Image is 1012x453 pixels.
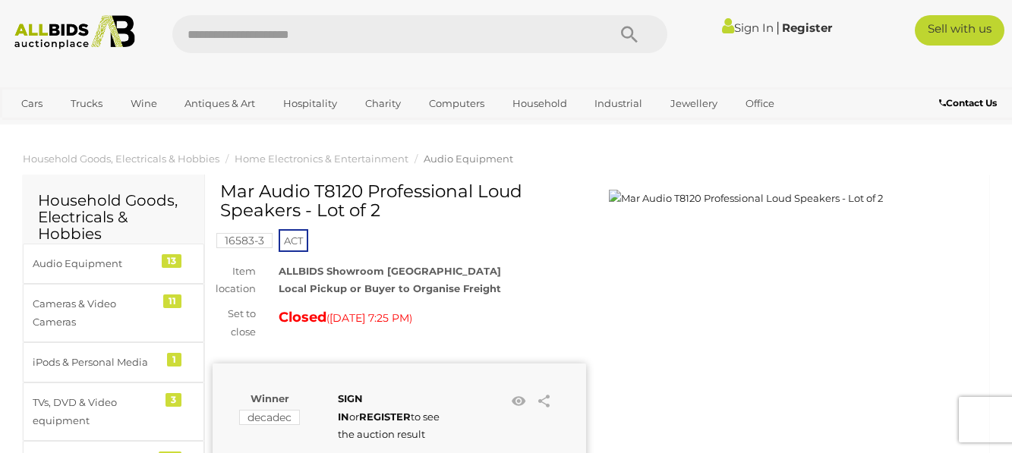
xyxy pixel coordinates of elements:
img: Mar Audio T8120 Professional Loud Speakers - Lot of 2 [609,190,982,207]
li: Watch this item [507,390,530,413]
img: Allbids.com.au [8,15,142,49]
a: Hospitality [273,91,347,116]
div: Item location [201,263,267,298]
div: 13 [162,254,181,268]
a: Computers [419,91,494,116]
h2: Household Goods, Electricals & Hobbies [38,192,189,242]
a: Cars [11,91,52,116]
a: SIGN IN [338,392,363,422]
a: Charity [355,91,411,116]
div: 11 [163,294,181,308]
a: Cameras & Video Cameras 11 [23,284,204,342]
strong: Closed [279,309,326,326]
button: Search [591,15,667,53]
mark: 16583-3 [216,233,273,248]
div: Cameras & Video Cameras [33,295,158,331]
div: TVs, DVD & Video equipment [33,394,158,429]
div: 1 [167,353,181,366]
a: Audio Equipment 13 [23,244,204,284]
a: Wine [121,91,167,116]
mark: decadec [239,410,300,425]
a: Contact Us [939,95,1001,112]
a: TVs, DVD & Video equipment 3 [23,382,204,441]
a: Industrial [585,91,652,116]
a: Trucks [61,91,112,116]
span: [DATE] 7:25 PM [329,311,409,325]
a: Antiques & Art [175,91,265,116]
div: Set to close [201,305,267,341]
a: Register [782,20,832,35]
a: REGISTER [359,411,411,423]
b: Winner [251,392,289,404]
span: or to see the auction result [338,392,440,440]
a: Sign In [722,20,774,35]
div: 3 [166,393,181,407]
a: Household [503,91,577,116]
a: Jewellery [660,91,727,116]
span: ( ) [326,312,412,324]
a: Home Electronics & Entertainment [235,153,408,165]
strong: Local Pickup or Buyer to Organise Freight [279,282,501,294]
span: ACT [279,229,308,252]
a: Sell with us [915,15,1004,46]
a: [GEOGRAPHIC_DATA] [71,116,198,141]
span: | [776,19,780,36]
a: Audio Equipment [424,153,513,165]
b: Contact Us [939,97,997,109]
div: Audio Equipment [33,255,158,272]
a: iPods & Personal Media 1 [23,342,204,382]
h1: Mar Audio T8120 Professional Loud Speakers - Lot of 2 [220,182,582,221]
strong: ALLBIDS Showroom [GEOGRAPHIC_DATA] [279,265,501,277]
a: Office [736,91,784,116]
a: Sports [11,116,62,141]
a: Household Goods, Electricals & Hobbies [23,153,219,165]
div: iPods & Personal Media [33,354,158,371]
a: 16583-3 [216,234,273,247]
